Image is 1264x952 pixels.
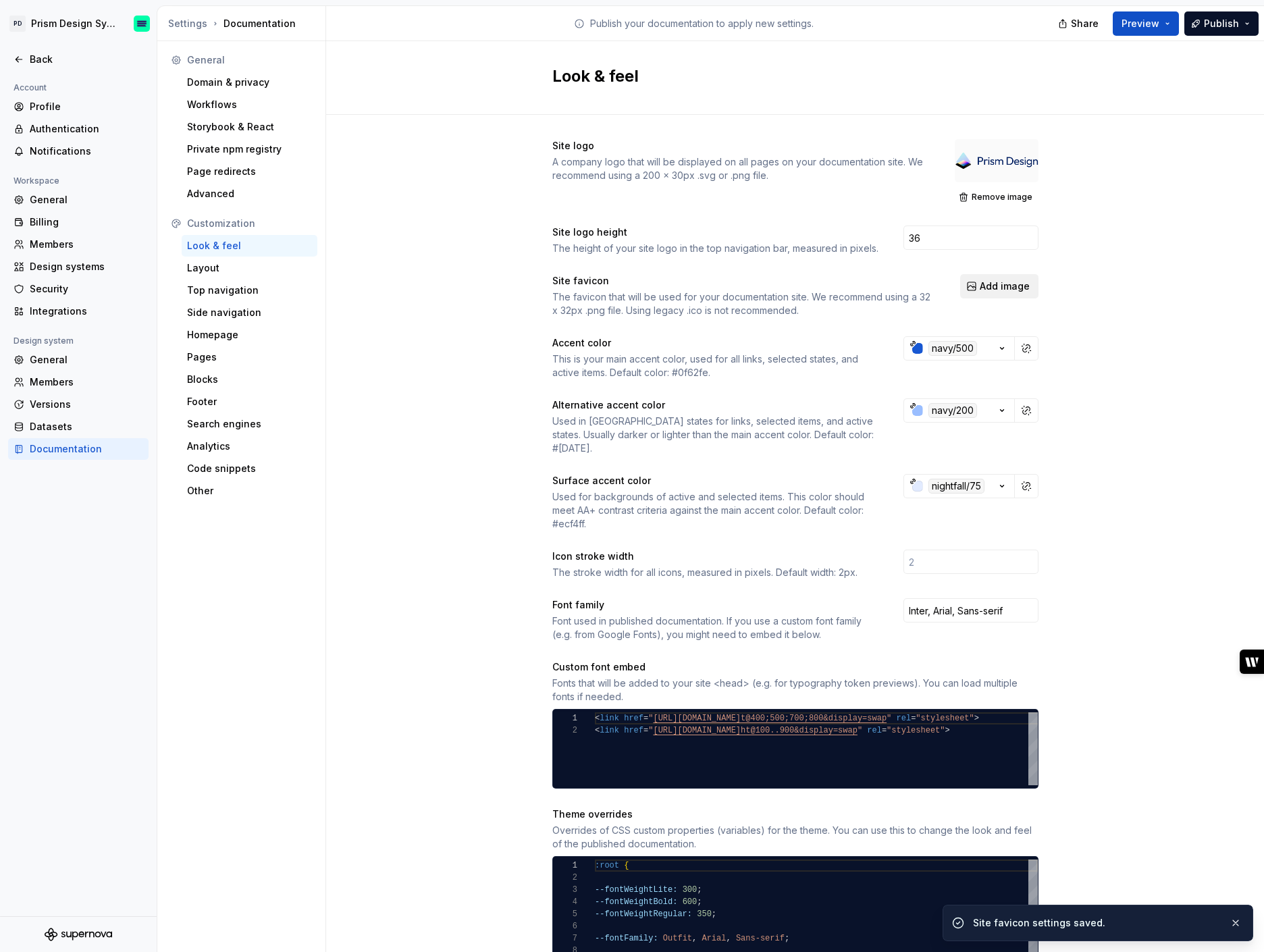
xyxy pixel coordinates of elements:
div: 2 [553,872,577,884]
span: :root [595,861,619,870]
div: Alternative accent color [552,398,879,412]
div: Site favicon settings saved. [973,916,1219,930]
span: < [595,714,600,723]
div: The height of your site logo in the top navigation bar, measured in pixels. [552,242,879,255]
a: Members [8,371,149,393]
div: Top navigation [187,284,312,297]
button: Settings [168,17,207,30]
span: [URL][DOMAIN_NAME] [653,726,741,735]
span: = [881,726,886,735]
span: " [648,714,653,723]
a: Homepage [182,324,317,346]
span: < [595,726,600,735]
span: 600 [682,897,697,907]
div: Homepage [187,328,312,342]
span: rel [867,726,882,735]
div: Profile [30,100,143,113]
div: 7 [553,932,577,945]
div: navy/200 [928,403,977,418]
a: Notifications [8,140,149,162]
span: ; [784,934,789,943]
div: Overrides of CSS custom properties (variables) for the theme. You can use this to change the look... [552,824,1038,851]
button: Preview [1113,11,1179,36]
span: rel [896,714,911,723]
span: ; [711,909,716,919]
span: "stylesheet" [916,714,974,723]
span: " [648,726,653,735]
a: Code snippets [182,458,317,479]
div: Page redirects [187,165,312,178]
div: Fonts that will be added to your site <head> (e.g. for typography token previews). You can load m... [552,677,1038,704]
span: Add image [980,280,1030,293]
div: Font used in published documentation. If you use a custom font family (e.g. from Google Fonts), y... [552,614,879,641]
div: Security [30,282,143,296]
a: Versions [8,394,149,415]
a: Billing [8,211,149,233]
div: Design systems [30,260,143,273]
span: ht@100..900&display=swap [741,726,858,735]
div: Code snippets [187,462,312,475]
span: " [857,726,862,735]
span: Remove image [972,192,1032,203]
span: --fontFamily: [595,934,658,943]
div: Used for backgrounds of active and selected items. This color should meet AA+ contrast criteria a... [552,490,879,531]
div: Workflows [187,98,312,111]
div: Footer [187,395,312,408]
div: Private npm registry [187,142,312,156]
div: Documentation [168,17,320,30]
div: Theme overrides [552,808,1038,821]
div: General [30,353,143,367]
a: Documentation [8,438,149,460]
div: The favicon that will be used for your documentation site. We recommend using a 32 x 32px .png fi... [552,290,936,317]
input: 28 [903,226,1038,250]
div: Storybook & React [187,120,312,134]
span: = [643,726,648,735]
div: Font family [552,598,879,612]
span: { [624,861,629,870]
div: Prism Design System [31,17,117,30]
span: t@400;500;700;800&display=swap [741,714,887,723]
a: Members [8,234,149,255]
a: Integrations [8,300,149,322]
button: Add image [960,274,1038,298]
div: Icon stroke width [552,550,879,563]
a: Private npm registry [182,138,317,160]
button: Remove image [955,188,1038,207]
a: Analytics [182,435,317,457]
span: , [726,934,731,943]
span: Sans-serif [735,934,784,943]
span: link [600,714,619,723]
span: 350 [697,909,712,919]
h2: Look & feel [552,65,1022,87]
div: Notifications [30,144,143,158]
div: 3 [553,884,577,896]
span: Preview [1122,17,1159,30]
div: Pages [187,350,312,364]
div: 1 [553,712,577,724]
span: > [974,714,978,723]
div: Side navigation [187,306,312,319]
a: Other [182,480,317,502]
a: Domain & privacy [182,72,317,93]
div: Authentication [30,122,143,136]
input: 2 [903,550,1038,574]
div: Account [8,80,52,96]
a: Workflows [182,94,317,115]
p: Publish your documentation to apply new settings. [590,17,814,30]
span: href [624,726,643,735]
div: General [30,193,143,207]
div: 5 [553,908,577,920]
span: "stylesheet" [887,726,945,735]
div: Members [30,238,143,251]
button: Share [1051,11,1107,36]
div: Members [30,375,143,389]
div: 6 [553,920,577,932]
div: Design system [8,333,79,349]
a: Advanced [182,183,317,205]
span: --fontWeightBold: [595,897,677,907]
div: Advanced [187,187,312,201]
a: Datasets [8,416,149,438]
span: 300 [682,885,697,895]
div: Billing [30,215,143,229]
